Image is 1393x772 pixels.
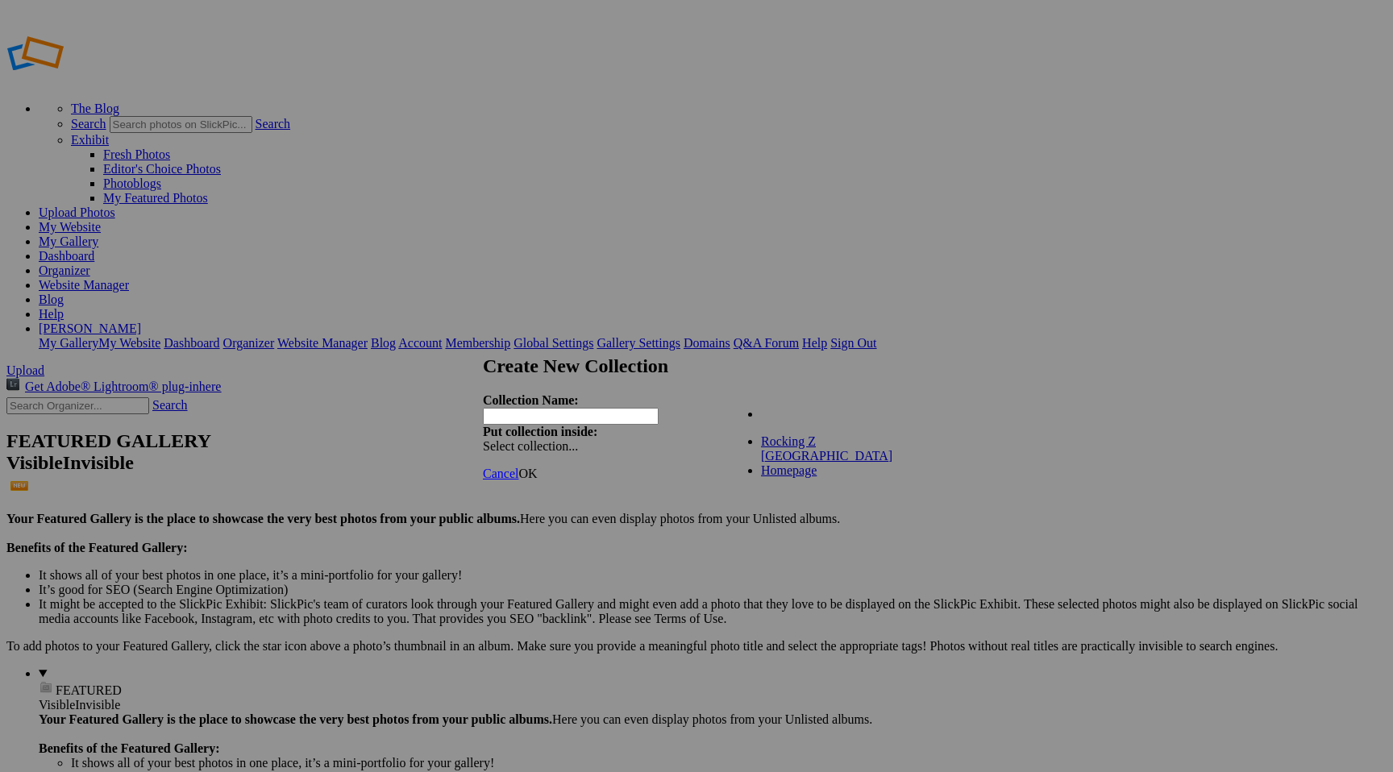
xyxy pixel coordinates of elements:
span: OK [518,467,537,480]
h2: Create New Collection [483,355,910,377]
span: Select collection... [483,439,578,453]
strong: Collection Name: [483,393,579,407]
a: Cancel [483,467,518,480]
strong: Put collection inside: [483,425,597,438]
